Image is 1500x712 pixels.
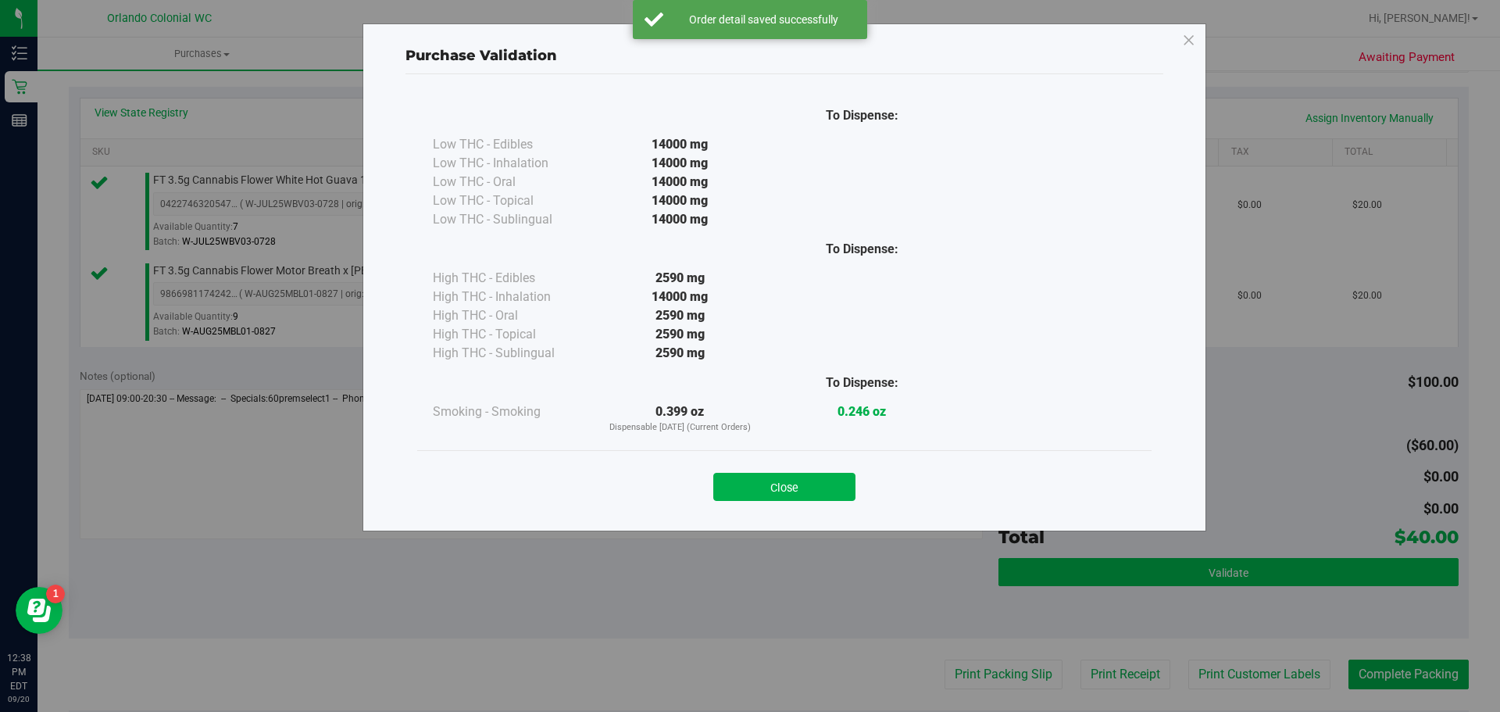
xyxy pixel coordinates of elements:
div: High THC - Edibles [433,269,589,288]
button: Close [713,473,855,501]
div: Low THC - Inhalation [433,154,589,173]
div: 14000 mg [589,288,771,306]
div: To Dispense: [771,240,953,259]
div: 0.399 oz [589,403,771,435]
div: 2590 mg [589,306,771,325]
div: High THC - Sublingual [433,344,589,363]
div: 2590 mg [589,325,771,344]
div: 14000 mg [589,135,771,154]
p: Dispensable [DATE] (Current Orders) [589,421,771,435]
div: 2590 mg [589,269,771,288]
div: Low THC - Oral [433,173,589,191]
div: High THC - Topical [433,325,589,344]
div: 14000 mg [589,173,771,191]
div: Low THC - Edibles [433,135,589,154]
div: To Dispense: [771,374,953,392]
iframe: Resource center unread badge [46,585,65,603]
div: Smoking - Smoking [433,403,589,421]
div: 14000 mg [589,191,771,210]
div: 14000 mg [589,210,771,229]
span: Purchase Validation [405,47,557,64]
div: 2590 mg [589,344,771,363]
div: Order detail saved successfully [672,12,855,27]
div: 14000 mg [589,154,771,173]
strong: 0.246 oz [837,404,886,419]
div: Low THC - Sublingual [433,210,589,229]
div: High THC - Inhalation [433,288,589,306]
iframe: Resource center [16,587,62,634]
div: Low THC - Topical [433,191,589,210]
div: High THC - Oral [433,306,589,325]
div: To Dispense: [771,106,953,125]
